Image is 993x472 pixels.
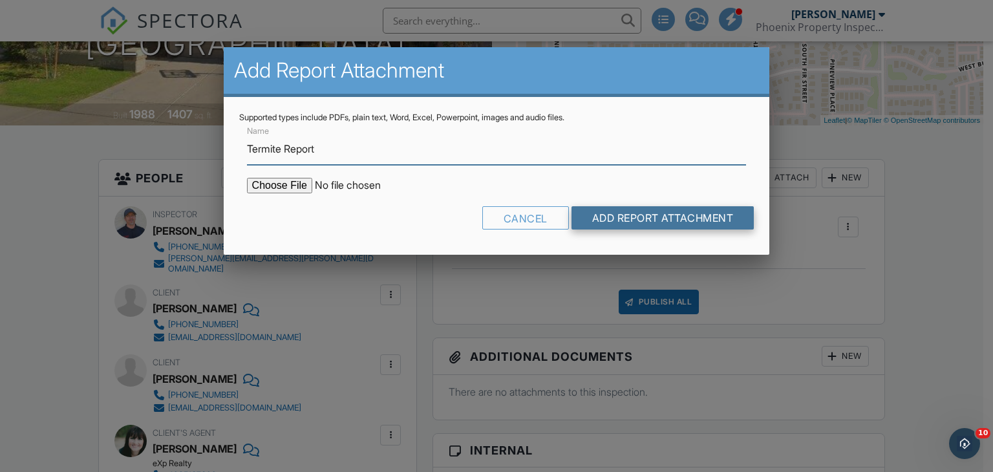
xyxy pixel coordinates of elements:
label: Name [247,125,269,137]
span: 10 [976,428,990,438]
iframe: Intercom live chat [949,428,980,459]
input: Add Report Attachment [571,206,754,230]
h2: Add Report Attachment [234,58,760,83]
div: Cancel [482,206,569,230]
div: Supported types include PDFs, plain text, Word, Excel, Powerpoint, images and audio files. [239,113,754,123]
